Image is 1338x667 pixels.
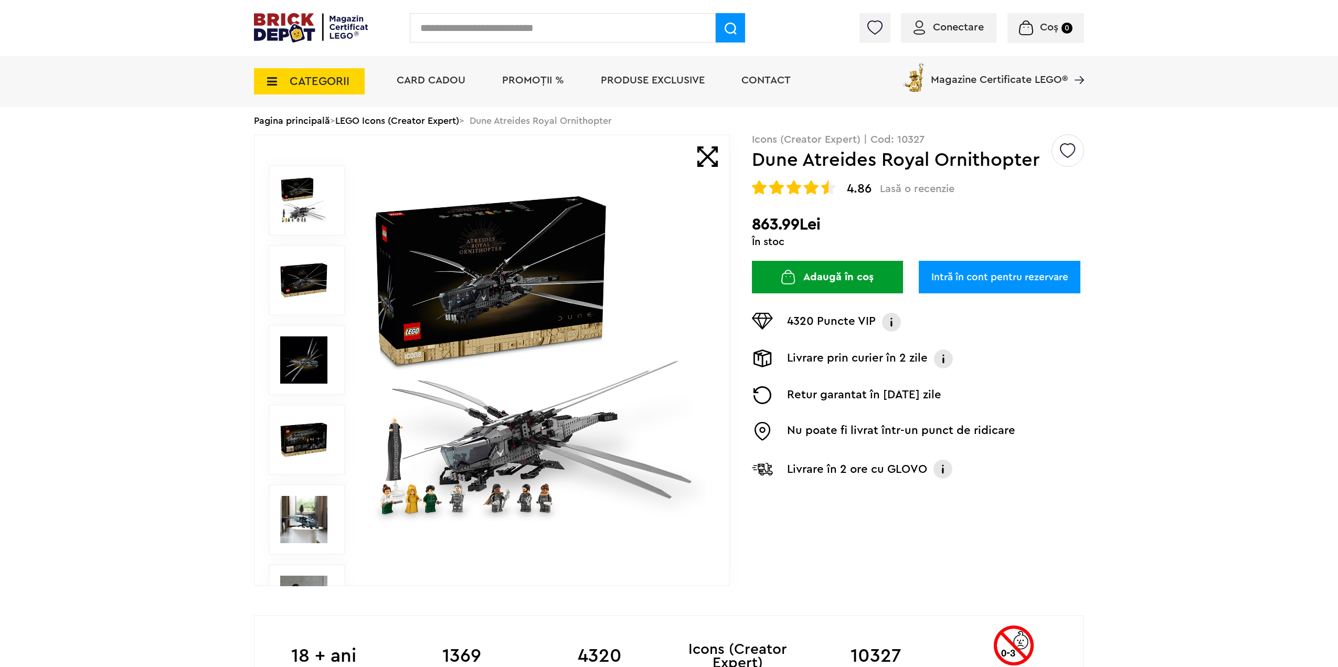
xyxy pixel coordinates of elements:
span: Lasă o recenzie [880,183,954,195]
img: Dune Atreides Royal Ornithopter LEGO 10327 [280,336,327,384]
img: Evaluare cu stele [752,180,767,195]
img: Dune Atreides Royal Ornithopter [280,177,327,224]
img: Dune Atreides Royal Ornithopter [280,257,327,304]
p: Livrare în 2 ore cu GLOVO [787,461,927,478]
h1: Dune Atreides Royal Ornithopter [752,151,1050,170]
img: Livrare Glovo [752,462,773,475]
img: Evaluare cu stele [769,180,784,195]
a: Contact [741,75,791,86]
p: Nu poate fi livrat într-un punct de ridicare [787,422,1015,441]
span: Magazine Certificate LEGO® [931,61,1068,85]
a: Card Cadou [397,75,465,86]
span: Conectare [933,22,984,33]
img: Easybox [752,422,773,441]
img: Evaluare cu stele [821,180,836,195]
p: Livrare prin curier în 2 zile [787,350,928,368]
p: 4320 Puncte VIP [787,313,876,332]
a: Intră în cont pentru rezervare [919,261,1080,293]
img: Returnare [752,386,773,404]
button: Adaugă în coș [752,261,903,293]
a: LEGO Icons (Creator Expert) [335,116,459,125]
span: Coș [1040,22,1058,33]
a: Conectare [914,22,984,33]
a: PROMOȚII % [502,75,564,86]
img: Info VIP [881,313,902,332]
img: Evaluare cu stele [804,180,819,195]
a: Magazine Certificate LEGO® [1068,61,1084,71]
img: Livrare [752,350,773,367]
p: Icons (Creator Expert) | Cod: 10327 [752,134,1084,145]
img: Dune Atreides Royal Ornithopter [368,191,706,529]
div: În stoc [752,237,1084,247]
div: > > Dune Atreides Royal Ornithopter [254,107,1084,134]
span: 4.86 [847,183,872,195]
img: Info livrare cu GLOVO [932,459,953,480]
img: Seturi Lego LEGO 10327 [280,576,327,623]
img: Seturi Lego Dune Atreides Royal Ornithopter [280,416,327,463]
a: Pagina principală [254,116,330,125]
a: Produse exclusive [601,75,705,86]
img: Evaluare cu stele [787,180,801,195]
span: CATEGORII [290,76,349,87]
p: Retur garantat în [DATE] zile [787,386,941,404]
small: 0 [1061,23,1072,34]
img: LEGO Icons (Creator Expert) Dune Atreides Royal Ornithopter [280,496,327,543]
img: Puncte VIP [752,313,773,330]
img: Info livrare prin curier [933,350,954,368]
h2: 863.99Lei [752,215,1084,234]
